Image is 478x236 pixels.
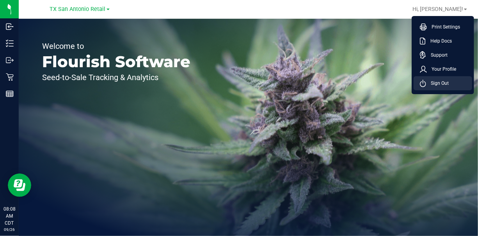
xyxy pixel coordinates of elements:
inline-svg: Outbound [6,56,14,64]
span: Sign Out [426,79,449,87]
a: Support [420,51,469,59]
li: Sign Out [414,76,472,90]
inline-svg: Retail [6,73,14,81]
span: Print Settings [427,23,460,31]
span: Hi, [PERSON_NAME]! [412,6,463,12]
p: Welcome to [42,42,190,50]
p: 09/26 [4,227,15,232]
span: Support [426,51,448,59]
a: Help Docs [420,37,469,45]
span: Help Docs [426,37,452,45]
span: Your Profile [427,65,456,73]
inline-svg: Inventory [6,39,14,47]
p: 08:08 AM CDT [4,206,15,227]
p: Flourish Software [42,54,190,70]
inline-svg: Reports [6,90,14,98]
inline-svg: Inbound [6,23,14,30]
p: Seed-to-Sale Tracking & Analytics [42,73,190,81]
span: TX San Antonio Retail [50,6,106,13]
iframe: Resource center [8,173,31,197]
